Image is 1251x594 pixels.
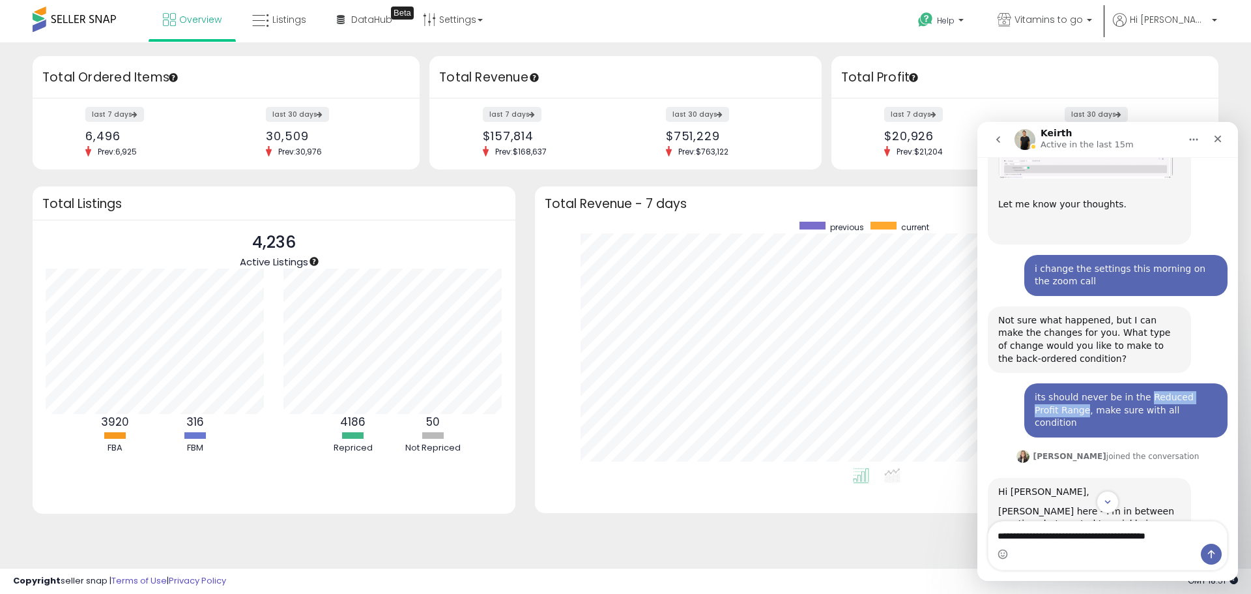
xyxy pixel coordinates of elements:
[483,107,541,122] label: last 7 days
[42,199,506,209] h3: Total Listings
[340,414,366,430] b: 4186
[528,72,540,83] div: Tooltip anchor
[11,400,250,422] textarea: Message…
[394,442,472,454] div: Not Repriced
[426,414,440,430] b: 50
[169,574,226,587] a: Privacy Policy
[545,199,1209,209] h3: Total Revenue - 7 days
[1065,107,1128,122] label: last 30 days
[156,442,234,454] div: FBM
[179,13,222,26] span: Overview
[908,72,919,83] div: Tooltip anchor
[167,72,179,83] div: Tooltip anchor
[314,442,392,454] div: Repriced
[272,146,328,157] span: Prev: 30,976
[841,68,1209,87] h3: Total Profit
[439,68,812,87] h3: Total Revenue
[884,107,943,122] label: last 7 days
[901,222,929,233] span: current
[101,414,129,430] b: 3920
[85,107,144,122] label: last 7 days
[391,7,414,20] div: Tooltip anchor
[21,364,203,377] div: Hi [PERSON_NAME],
[272,13,306,26] span: Listings
[111,574,167,587] a: Terms of Use
[85,129,216,143] div: 6,496
[351,13,392,26] span: DataHub
[119,369,141,391] button: Scroll to bottom
[13,574,61,587] strong: Copyright
[308,256,320,267] div: Tooltip anchor
[666,129,799,143] div: $751,229
[672,146,735,157] span: Prev: $763,122
[908,2,977,42] a: Help
[186,414,204,430] b: 316
[884,129,1015,143] div: $20,926
[13,575,226,587] div: seller snap | |
[266,107,329,122] label: last 30 days
[666,107,729,122] label: last 30 days
[240,230,308,255] p: 4,236
[76,442,154,454] div: FBA
[977,122,1238,581] iframe: Intercom live chat
[223,422,244,443] button: Send a message…
[91,146,143,157] span: Prev: 6,925
[830,222,864,233] span: previous
[42,68,410,87] h3: Total Ordered Items
[483,129,616,143] div: $157,814
[266,129,397,143] div: 30,509
[20,427,31,438] button: Emoji picker
[890,146,949,157] span: Prev: $21,204
[1113,13,1217,42] a: Hi [PERSON_NAME]
[1014,13,1083,26] span: Vitamins to go
[1130,13,1208,26] span: Hi [PERSON_NAME]
[240,255,308,269] span: Active Listings
[489,146,553,157] span: Prev: $168,637
[937,15,955,26] span: Help
[917,12,934,28] i: Get Help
